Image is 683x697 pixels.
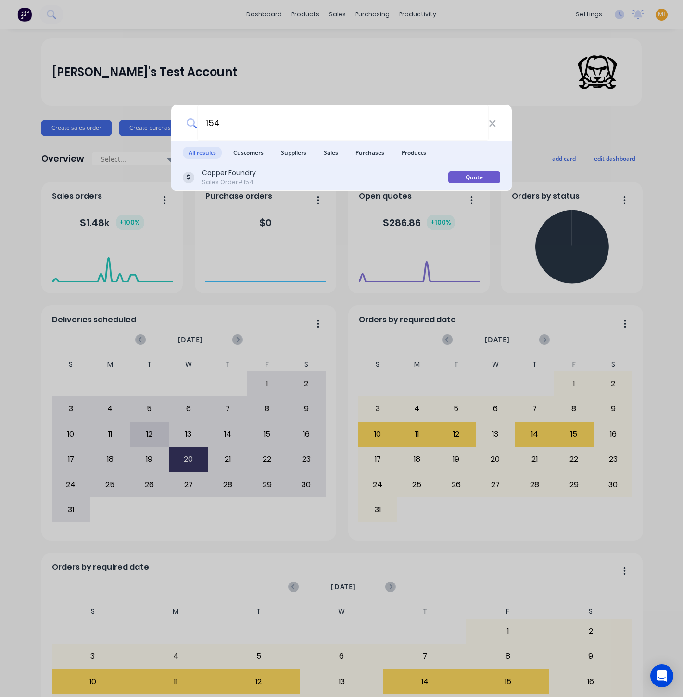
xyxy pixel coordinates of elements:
[228,147,269,159] span: Customers
[396,147,432,159] span: Products
[448,171,500,183] div: Quote
[183,147,222,159] span: All results
[202,178,256,187] div: Sales Order #154
[350,147,390,159] span: Purchases
[275,147,312,159] span: Suppliers
[650,664,673,687] div: Open Intercom Messenger
[197,105,489,141] input: Start typing a customer or supplier name to create a new order...
[318,147,344,159] span: Sales
[202,168,256,178] div: Copper Foundry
